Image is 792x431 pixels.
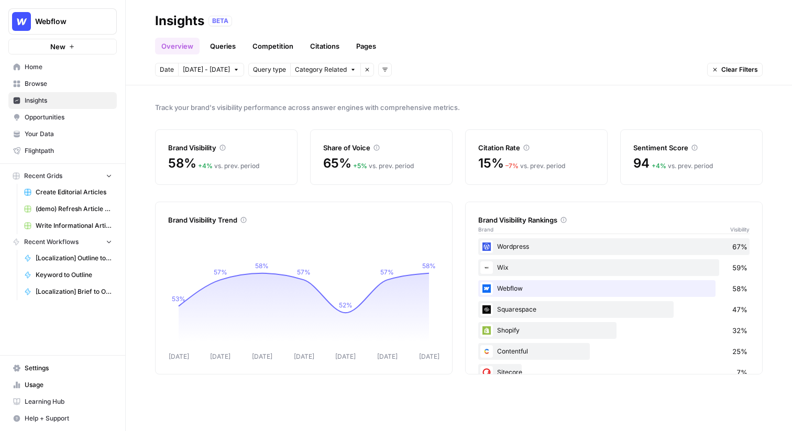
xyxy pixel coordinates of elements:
a: Usage [8,377,117,393]
span: Recent Grids [24,171,62,181]
a: Your Data [8,126,117,142]
span: (demo) Refresh Article Content & Analysis [36,204,112,214]
tspan: 58% [422,262,436,270]
span: Create Editorial Articles [36,187,112,197]
span: Settings [25,363,112,373]
span: Browse [25,79,112,89]
button: Recent Grids [8,168,117,184]
div: Sentiment Score [633,142,750,153]
div: vs. prev. period [198,161,259,171]
span: 32% [732,325,747,336]
div: Insights [155,13,204,29]
div: Squarespace [478,301,750,318]
span: 58% [732,283,747,294]
a: Flightpath [8,142,117,159]
a: Competition [246,38,300,54]
div: Shopify [478,322,750,339]
span: 7% [736,367,747,378]
span: New [50,41,65,52]
span: 94 [633,155,650,172]
img: i4x52ilb2nzb0yhdjpwfqj6p8htt [480,261,493,274]
a: [Localization] Outline to Article [19,250,117,267]
tspan: [DATE] [335,352,356,360]
span: Home [25,62,112,72]
span: + 5 % [353,162,367,170]
img: 2ud796hvc3gw7qwjscn75txc5abr [480,345,493,358]
tspan: 58% [255,262,269,270]
a: Write Informational Article (14) [19,217,117,234]
div: vs. prev. period [652,161,713,171]
span: Keyword to Outline [36,270,112,280]
div: Wix [478,259,750,276]
div: Brand Visibility [168,142,284,153]
a: Browse [8,75,117,92]
span: + 4 % [198,162,213,170]
span: 59% [732,262,747,273]
button: [DATE] - [DATE] [178,63,244,76]
span: [Localization] Outline to Article [36,253,112,263]
span: Track your brand's visibility performance across answer engines with comprehensive metrics. [155,102,763,113]
span: Category Related [295,65,347,74]
button: Clear Filters [707,63,763,76]
button: Help + Support [8,410,117,427]
button: Workspace: Webflow [8,8,117,35]
div: Share of Voice [323,142,439,153]
span: Learning Hub [25,397,112,406]
tspan: 53% [172,295,185,303]
tspan: 52% [339,301,353,309]
span: 58% [168,155,196,172]
div: BETA [208,16,232,26]
span: 65% [323,155,351,172]
tspan: 57% [214,268,227,276]
span: Write Informational Article (14) [36,221,112,230]
div: vs. prev. period [353,161,414,171]
span: 25% [732,346,747,357]
span: Flightpath [25,146,112,156]
div: Wordpress [478,238,750,255]
a: Citations [304,38,346,54]
tspan: 57% [380,268,394,276]
img: 22xsrp1vvxnaoilgdb3s3rw3scik [480,240,493,253]
span: Your Data [25,129,112,139]
a: Create Editorial Articles [19,184,117,201]
span: [Localization] Brief to Outline [36,287,112,296]
tspan: 57% [297,268,311,276]
span: Brand [478,225,493,234]
img: wrtrwb713zz0l631c70900pxqvqh [480,324,493,337]
button: New [8,39,117,54]
a: Keyword to Outline [19,267,117,283]
button: Category Related [290,63,360,76]
img: onsbemoa9sjln5gpq3z6gl4wfdvr [480,303,493,316]
a: Overview [155,38,200,54]
a: (demo) Refresh Article Content & Analysis [19,201,117,217]
span: Insights [25,96,112,105]
span: 15% [478,155,503,172]
span: 47% [732,304,747,315]
span: Clear Filters [721,65,758,74]
tspan: [DATE] [169,352,189,360]
tspan: [DATE] [419,352,439,360]
tspan: [DATE] [252,352,272,360]
span: Recent Workflows [24,237,79,247]
img: Webflow Logo [12,12,31,31]
span: Date [160,65,174,74]
div: Sitecore [478,364,750,381]
a: Insights [8,92,117,109]
a: Opportunities [8,109,117,126]
span: Opportunities [25,113,112,122]
div: Citation Rate [478,142,595,153]
a: Home [8,59,117,75]
span: Query type [253,65,286,74]
span: + 4 % [652,162,666,170]
a: Pages [350,38,382,54]
span: Visibility [730,225,750,234]
span: Help + Support [25,414,112,423]
a: Settings [8,360,117,377]
div: vs. prev. period [505,161,565,171]
tspan: [DATE] [377,352,398,360]
div: Brand Visibility Trend [168,215,439,225]
span: [DATE] - [DATE] [183,65,230,74]
a: Queries [204,38,242,54]
tspan: [DATE] [210,352,230,360]
a: Learning Hub [8,393,117,410]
